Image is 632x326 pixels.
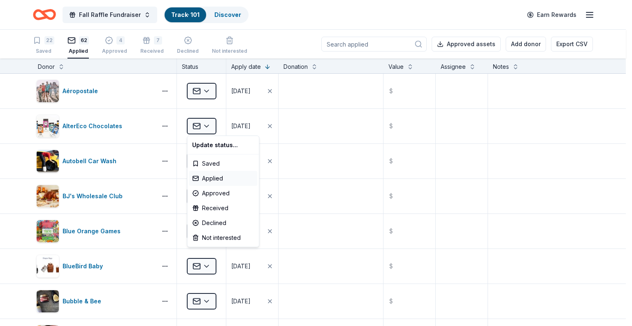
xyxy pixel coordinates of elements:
div: Saved [189,156,257,171]
div: Declined [189,216,257,230]
div: Received [189,201,257,216]
div: Approved [189,186,257,201]
div: Applied [189,171,257,186]
div: Not interested [189,230,257,245]
div: Update status... [189,138,257,152]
